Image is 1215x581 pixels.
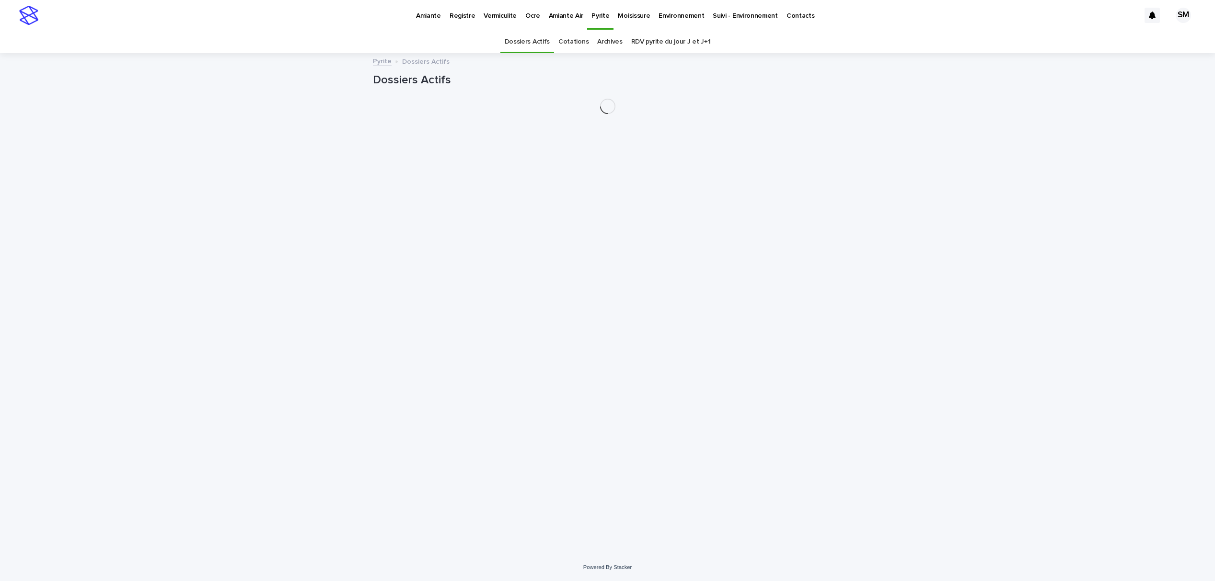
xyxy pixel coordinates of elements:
a: Cotations [558,31,589,53]
p: Dossiers Actifs [402,56,450,66]
img: stacker-logo-s-only.png [19,6,38,25]
h1: Dossiers Actifs [373,73,843,87]
div: SM [1176,8,1191,23]
a: Archives [597,31,623,53]
a: RDV pyrite du jour J et J+1 [631,31,711,53]
a: Powered By Stacker [583,564,632,570]
a: Dossiers Actifs [505,31,550,53]
a: Pyrite [373,55,392,66]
